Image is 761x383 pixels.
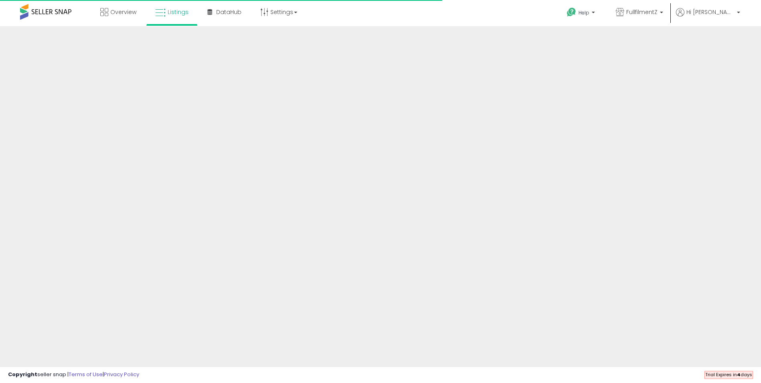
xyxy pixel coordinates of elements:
[578,9,589,16] span: Help
[686,8,735,16] span: Hi [PERSON_NAME]
[566,7,576,17] i: Get Help
[168,8,189,16] span: Listings
[560,1,603,26] a: Help
[216,8,241,16] span: DataHub
[676,8,740,26] a: Hi [PERSON_NAME]
[626,8,658,16] span: FullfilmentZ
[110,8,136,16] span: Overview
